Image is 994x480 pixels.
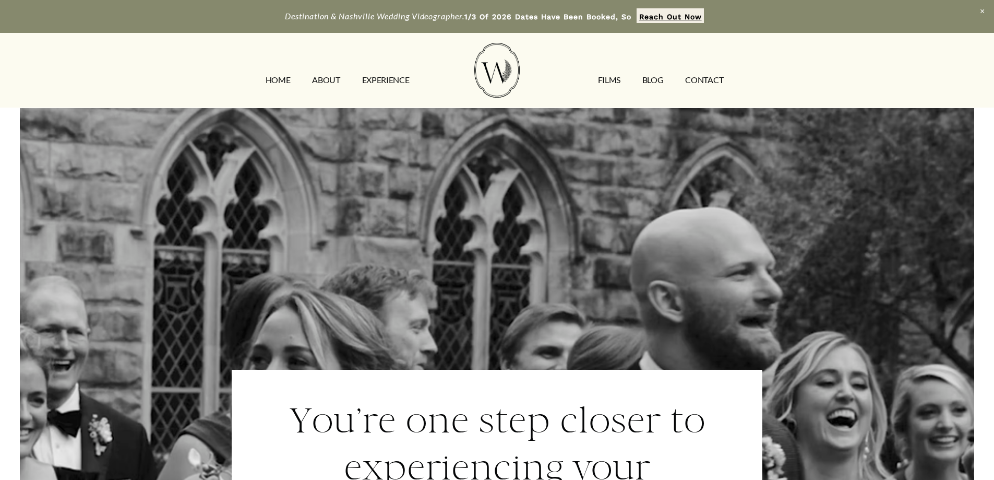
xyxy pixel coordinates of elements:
[598,72,620,88] a: FILMS
[312,72,340,88] a: ABOUT
[642,72,664,88] a: Blog
[266,72,291,88] a: HOME
[639,13,702,21] strong: Reach Out Now
[474,43,519,98] img: Wild Fern Weddings
[637,8,704,23] a: Reach Out Now
[685,72,723,88] a: CONTACT
[362,72,410,88] a: EXPERIENCE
